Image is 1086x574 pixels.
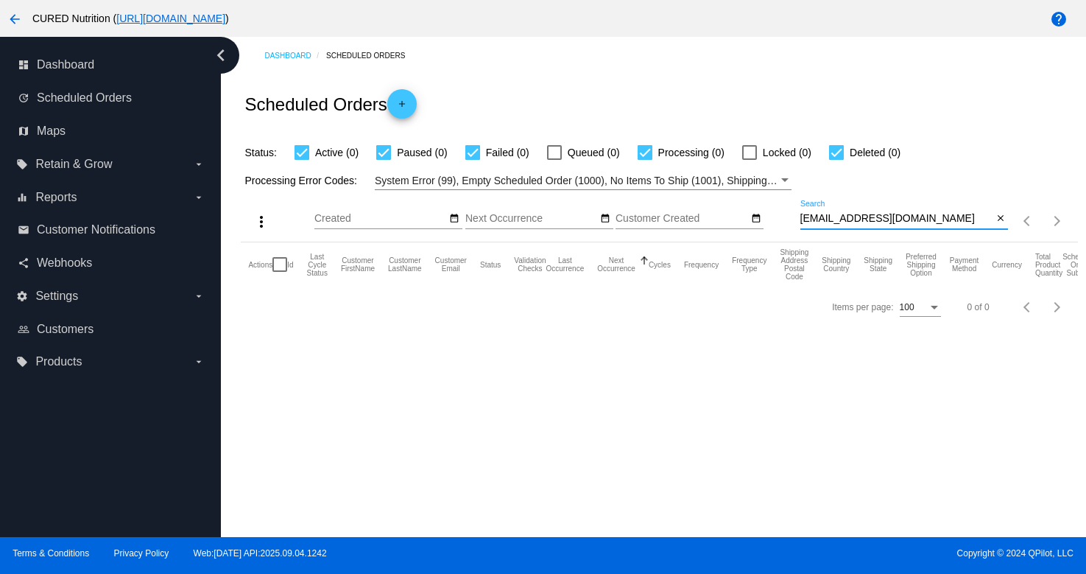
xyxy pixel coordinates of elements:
[116,13,225,24] a: [URL][DOMAIN_NAME]
[992,211,1008,227] button: Clear
[307,253,328,277] button: Change sorting for LastProcessingCycleId
[465,213,598,225] input: Next Occurrence
[193,290,205,302] i: arrow_drop_down
[480,260,501,269] button: Change sorting for Status
[341,256,375,273] button: Change sorting for CustomerFirstName
[514,242,546,287] mat-header-cell: Validation Checks
[763,144,811,161] span: Locked (0)
[16,290,28,302] i: settings
[967,302,990,312] div: 0 of 0
[32,13,229,24] span: CURED Nutrition ( )
[37,223,155,237] span: Customer Notifications
[193,192,205,203] i: arrow_drop_down
[1035,242,1062,287] mat-header-cell: Total Product Quantity
[13,548,89,559] a: Terms & Conditions
[1043,206,1072,236] button: Next page
[244,175,357,186] span: Processing Error Codes:
[248,242,272,287] mat-header-cell: Actions
[193,158,205,170] i: arrow_drop_down
[18,251,205,275] a: share Webhooks
[253,213,270,231] mat-icon: more_vert
[568,144,620,161] span: Queued (0)
[1013,293,1043,322] button: Previous page
[37,323,94,336] span: Customers
[18,86,205,110] a: update Scheduled Orders
[18,53,205,77] a: dashboard Dashboard
[388,256,422,273] button: Change sorting for CustomerLastName
[995,213,1006,225] mat-icon: close
[375,172,791,190] mat-select: Filter by Processing Error Codes
[780,248,808,281] button: Change sorting for ShippingPostcode
[732,256,766,273] button: Change sorting for FrequencyType
[850,144,900,161] span: Deleted (0)
[6,10,24,28] mat-icon: arrow_back
[18,257,29,269] i: share
[315,144,359,161] span: Active (0)
[287,260,293,269] button: Change sorting for Id
[616,213,748,225] input: Customer Created
[16,356,28,368] i: local_offer
[649,260,671,269] button: Change sorting for Cycles
[800,213,993,225] input: Search
[194,548,327,559] a: Web:[DATE] API:2025.09.04.1242
[18,92,29,104] i: update
[658,144,724,161] span: Processing (0)
[486,144,529,161] span: Failed (0)
[597,256,635,273] button: Change sorting for NextOccurrenceUtc
[751,213,761,225] mat-icon: date_range
[18,218,205,242] a: email Customer Notifications
[900,303,941,313] mat-select: Items per page:
[37,58,94,71] span: Dashboard
[435,256,467,273] button: Change sorting for CustomerEmail
[264,44,326,67] a: Dashboard
[35,191,77,204] span: Reports
[193,356,205,368] i: arrow_drop_down
[556,548,1073,559] span: Copyright © 2024 QPilot, LLC
[114,548,169,559] a: Privacy Policy
[950,256,979,273] button: Change sorting for PaymentMethod.Type
[244,89,416,119] h2: Scheduled Orders
[546,256,585,273] button: Change sorting for LastOccurrenceUtc
[18,125,29,137] i: map
[314,213,447,225] input: Created
[37,91,132,105] span: Scheduled Orders
[18,119,205,143] a: map Maps
[16,192,28,203] i: equalizer
[906,253,937,277] button: Change sorting for PreferredShippingOption
[822,256,850,273] button: Change sorting for ShippingCountry
[37,125,66,138] span: Maps
[18,318,205,341] a: people_outline Customers
[35,290,78,303] span: Settings
[449,213,459,225] mat-icon: date_range
[397,144,447,161] span: Paused (0)
[244,147,277,158] span: Status:
[35,355,82,368] span: Products
[1013,206,1043,236] button: Previous page
[1050,10,1068,28] mat-icon: help
[900,302,914,312] span: 100
[1043,293,1072,322] button: Next page
[684,260,719,269] button: Change sorting for Frequency
[37,256,92,270] span: Webhooks
[992,260,1022,269] button: Change sorting for CurrencyIso
[35,158,112,171] span: Retain & Grow
[864,256,892,273] button: Change sorting for ShippingState
[832,302,893,312] div: Items per page:
[18,224,29,236] i: email
[393,99,411,116] mat-icon: add
[600,213,610,225] mat-icon: date_range
[16,158,28,170] i: local_offer
[209,43,233,67] i: chevron_left
[18,59,29,71] i: dashboard
[18,323,29,335] i: people_outline
[326,44,418,67] a: Scheduled Orders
